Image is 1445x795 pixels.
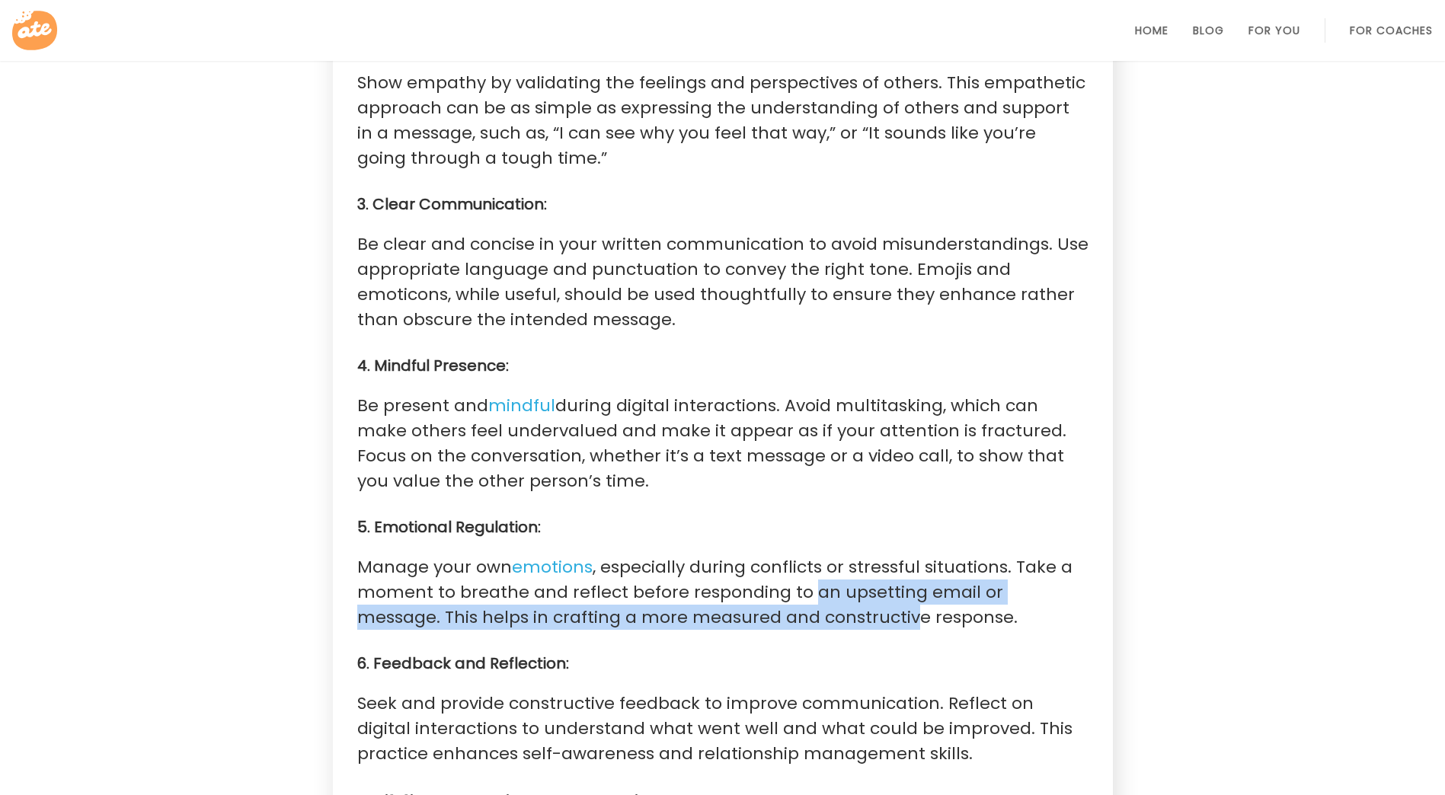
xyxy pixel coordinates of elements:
[357,393,1089,493] p: Be present and during digital interactions. Avoid multitasking, which can make others feel underv...
[357,516,538,538] strong: 5. Emotional Regulation
[1193,24,1224,37] a: Blog
[357,193,544,215] strong: 3. Clear Communication
[357,653,566,674] strong: 6. Feedback and Reflection
[357,518,1089,536] h4: :
[1350,24,1433,37] a: For Coaches
[488,394,555,418] a: mindful
[357,231,1089,332] p: Be clear and concise in your written communication to avoid misunderstandings. Use appropriate la...
[1248,24,1300,37] a: For You
[1135,24,1168,37] a: Home
[512,555,593,579] a: emotions
[357,654,1089,672] h4: :
[357,355,506,376] strong: 4. Mindful Presence
[357,554,1089,630] p: Manage your own , especially during conflicts or stressful situations. Take a moment to breathe a...
[357,195,1089,213] h4: :
[357,691,1089,766] p: Seek and provide constructive feedback to improve communication. Reflect on digital interactions ...
[357,356,1089,375] h4: :
[357,70,1089,171] p: Show empathy by validating the feelings and perspectives of others. This empathetic approach can ...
